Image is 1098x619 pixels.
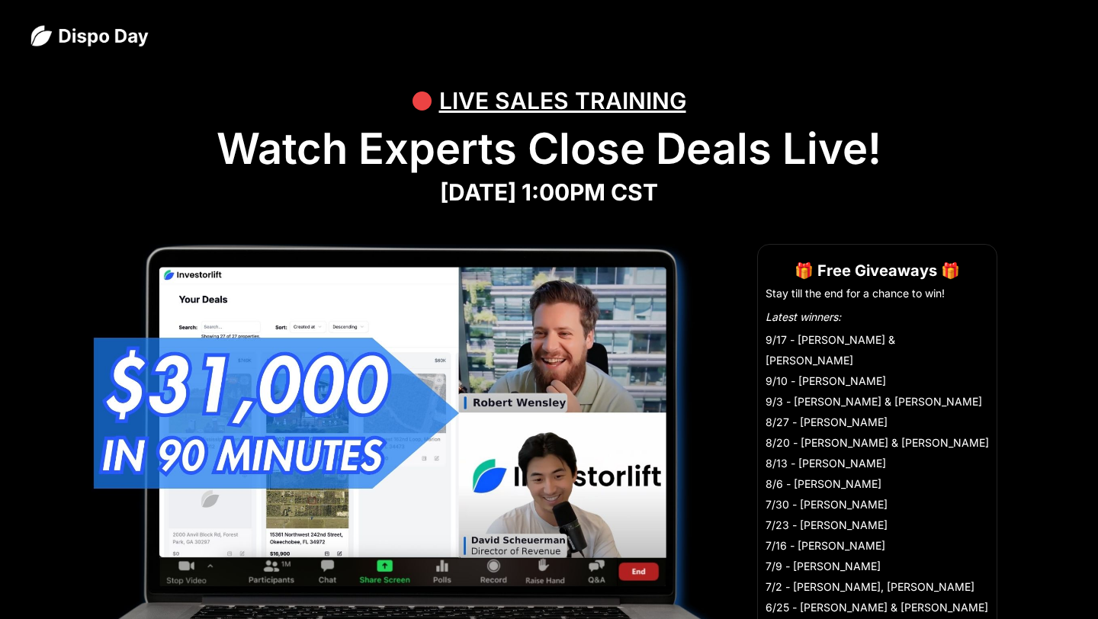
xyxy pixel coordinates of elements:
[440,178,658,206] strong: [DATE] 1:00PM CST
[795,261,960,280] strong: 🎁 Free Giveaways 🎁
[30,123,1067,175] h1: Watch Experts Close Deals Live!
[439,78,686,123] div: LIVE SALES TRAINING
[766,286,989,301] li: Stay till the end for a chance to win!
[766,310,841,323] em: Latest winners:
